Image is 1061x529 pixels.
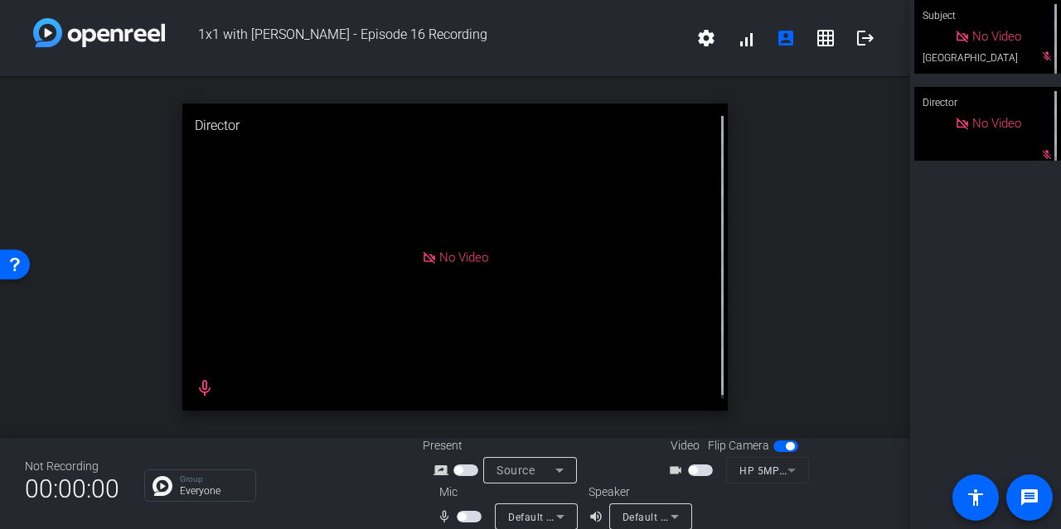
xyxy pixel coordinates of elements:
[972,116,1021,131] span: No Video
[508,510,919,523] span: Default - Microphone Array (Intel® Smart Sound Technology for Digital Microphones)
[855,28,875,48] mat-icon: logout
[25,458,119,475] div: Not Recording
[668,460,688,480] mat-icon: videocam_outline
[696,28,716,48] mat-icon: settings
[623,510,802,523] span: Default - Speakers (Realtek(R) Audio)
[1020,488,1039,507] mat-icon: message
[914,87,1061,118] div: Director
[966,488,986,507] mat-icon: accessibility
[153,476,172,496] img: Chat Icon
[180,486,247,496] p: Everyone
[33,18,165,47] img: white-gradient.svg
[434,460,453,480] mat-icon: screen_share_outline
[671,437,700,454] span: Video
[423,437,589,454] div: Present
[816,28,836,48] mat-icon: grid_on
[589,483,688,501] div: Speaker
[708,437,769,454] span: Flip Camera
[180,475,247,483] p: Group
[439,249,488,264] span: No Video
[589,507,608,527] mat-icon: volume_up
[165,18,686,58] span: 1x1 with [PERSON_NAME] - Episode 16 Recording
[972,29,1021,44] span: No Video
[497,464,535,477] span: Source
[25,469,119,509] span: 00:00:00
[182,103,729,148] div: Director
[776,28,796,48] mat-icon: account_box
[437,507,457,527] mat-icon: mic_none
[726,18,766,58] button: signal_cellular_alt
[423,483,589,501] div: Mic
